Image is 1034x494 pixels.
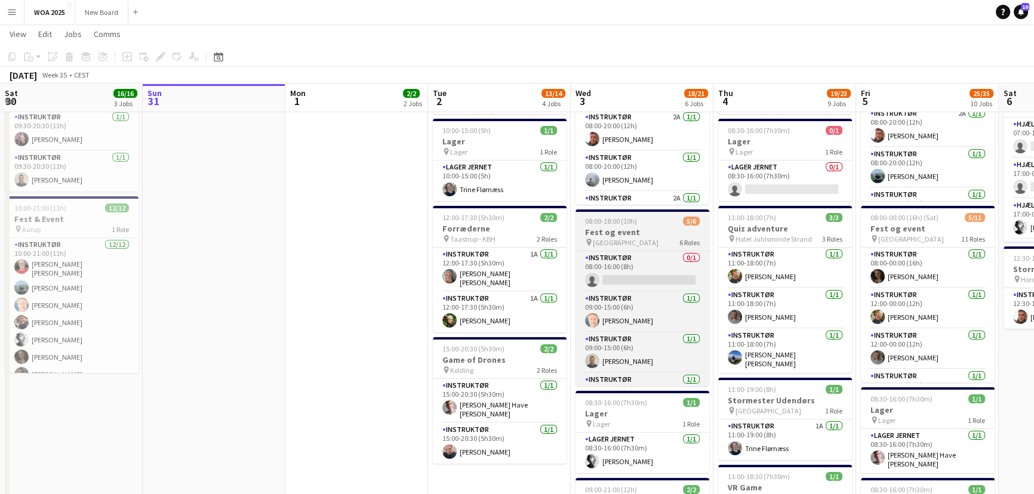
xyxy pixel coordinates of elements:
app-card-role: Instruktør1/108:00-20:00 (12h)[PERSON_NAME] [576,151,709,192]
span: 13/14 [541,89,565,98]
span: 5 [859,94,870,108]
span: Lager [878,416,895,425]
span: Lager [593,419,610,428]
span: [GEOGRAPHIC_DATA] [736,406,801,415]
div: CEST [74,70,90,79]
h3: Fest & Event [5,214,139,224]
app-card-role: Instruktør1A1/111:00-19:00 (8h)Trine Flørnæss [718,419,852,460]
app-card-role: Instruktør1/112:00-00:00 (12h) [861,369,995,410]
span: 08:30-16:00 (7h30m) [585,398,647,407]
span: 3 Roles [822,234,842,243]
span: 08:30-16:00 (7h30m) [728,126,790,135]
span: 2 Roles [537,234,557,243]
span: 1/1 [540,126,557,135]
app-job-card: 08:30-16:00 (7h30m)1/1Lager Lager1 RoleLager Jernet1/108:30-16:00 (7h30m)[PERSON_NAME] [576,391,709,473]
h3: VR Game [718,482,852,493]
h3: Lager [433,136,567,147]
span: 1/1 [968,485,985,494]
span: 15:00-20:30 (5h30m) [442,344,504,353]
app-card-role: Instruktør1/115:00-20:30 (5h30m)[PERSON_NAME] [433,423,567,464]
app-job-card: 08:30-16:00 (7h30m)1/1Lager Lager1 RoleLager Jernet1/108:30-16:00 (7h30m)[PERSON_NAME] Have [PERS... [861,387,995,473]
app-card-role: Instruktør1/115:00-20:30 (5h30m)[PERSON_NAME] Have [PERSON_NAME] [PERSON_NAME] [433,379,567,423]
a: 10 [1014,5,1028,19]
span: 16/16 [113,89,137,98]
app-job-card: 08:30-16:00 (7h30m)0/1Lager Lager1 RoleLager Jernet0/108:30-16:00 (7h30m) [718,119,852,201]
span: Wed [576,88,591,98]
span: Mon [290,88,306,98]
span: 1/1 [968,394,985,403]
div: 3 Jobs [114,99,137,108]
app-card-role: Lager Jernet0/108:30-16:00 (7h30m) [718,160,852,201]
span: 12/12 [105,203,129,212]
app-card-role: Instruktør2A1/108:00-20:00 (12h)[PERSON_NAME] [861,107,995,147]
div: 10:00-15:00 (5h)1/1Lager Lager1 RoleLager Jernet1/110:00-15:00 (5h)Trine Flørnæss [433,119,567,201]
app-card-role: Instruktør1/109:30-20:30 (11h)[PERSON_NAME] [5,151,139,192]
span: 08:30-16:00 (7h30m) [870,394,933,403]
span: Thu [718,88,733,98]
span: 1 Role [112,225,129,234]
span: 4 [716,94,733,108]
app-card-role: Instruktør12/1210:00-21:00 (11h)[PERSON_NAME] [PERSON_NAME][PERSON_NAME][PERSON_NAME][PERSON_NAME... [5,238,139,476]
app-job-card: 11:00-18:00 (7h)3/3Quiz adventure Hotel Juhlsminde Strand3 RolesInstruktør1/111:00-18:00 (7h)[PER... [718,206,852,373]
span: 2/2 [540,213,557,222]
span: 1 Role [682,419,700,428]
div: 6 Jobs [685,99,707,108]
span: Edit [38,29,52,39]
app-card-role: Instruktør1/111:00-18:00 (7h)[PERSON_NAME] [PERSON_NAME] [718,329,852,373]
span: Tue [433,88,447,98]
app-card-role: Instruktør1/109:00-15:00 (6h)[PERSON_NAME] [576,292,709,332]
app-job-card: 12:00-17:30 (5h30m)2/2Forræderne Taastrup - KBH2 RolesInstruktør1A1/112:00-17:30 (5h30m)[PERSON_N... [433,206,567,332]
button: New Board [75,1,128,24]
app-card-role: Lager Jernet1/108:30-16:00 (7h30m)[PERSON_NAME] Have [PERSON_NAME] [PERSON_NAME] [861,429,995,473]
div: [DATE] [10,69,37,81]
div: 09:30-20:30 (11h)2/2Kombinations arrangement DOK5000 - [GEOGRAPHIC_DATA]2 RolesInstruktør1/109:30... [5,69,139,192]
app-card-role: Instruktør1/112:00-00:00 (12h)[PERSON_NAME] [861,288,995,329]
app-card-role: Instruktør1A1/112:00-17:30 (5h30m)[PERSON_NAME] [PERSON_NAME] [433,248,567,292]
span: Aarup [22,225,41,234]
a: Comms [89,26,125,42]
app-card-role: Lager Jernet1/110:00-15:00 (5h)Trine Flørnæss [433,160,567,201]
h3: Stormester Udendørs [718,395,852,406]
h3: Lager [576,408,709,419]
app-job-card: 08:00-18:00 (10h)5/6Fest og event [GEOGRAPHIC_DATA]6 RolesInstruktør0/108:00-16:00 (8h) Instruktø... [576,209,709,386]
span: Week 35 [39,70,69,79]
span: [GEOGRAPHIC_DATA] [878,234,944,243]
app-job-card: 08:00-20:00 (12h)8/9Fest og Event Lalandia Rødby9 RolesInstruktør0/108:00-16:00 (8h) Instruktør2A... [861,24,995,201]
app-job-card: 11:00-19:00 (8h)1/1Stormester Udendørs [GEOGRAPHIC_DATA]1 RoleInstruktør1A1/111:00-19:00 (8h)Trin... [718,378,852,460]
app-job-card: 08:00-00:00 (16h) (Sat)5/11Fest og event [GEOGRAPHIC_DATA]11 RolesInstruktør1/108:00-00:00 (16h)[... [861,206,995,382]
span: 6 Roles [679,238,700,247]
span: 25/35 [970,89,993,98]
span: 08:00-18:00 (10h) [585,217,637,226]
span: View [10,29,26,39]
h3: Fest og event [861,223,995,234]
span: 10:00-15:00 (5h) [442,126,491,135]
span: 1/1 [683,398,700,407]
span: 1/1 [826,385,842,394]
app-card-role: Instruktør1/108:00-00:00 (16h)[PERSON_NAME] [861,248,995,288]
span: 2/2 [540,344,557,353]
span: Sat [1004,88,1017,98]
span: Kolding [450,366,473,375]
span: Lager [450,147,467,156]
span: 08:30-16:00 (7h30m) [870,485,933,494]
app-card-role: Instruktør1/111:00-18:00 (7h)[PERSON_NAME] [718,288,852,329]
span: 1 Role [825,406,842,415]
span: 3/3 [826,213,842,222]
app-card-role: Instruktør1/111:00-18:00 (7h)[PERSON_NAME] [718,248,852,288]
h3: Fest og event [576,227,709,237]
span: 1 Role [540,147,557,156]
app-card-role: Instruktør1/108:00-20:00 (12h)[PERSON_NAME] [861,147,995,188]
span: 11:00-18:30 (7h30m) [728,472,790,481]
app-card-role: Lager Jernet1/108:30-16:00 (7h30m)[PERSON_NAME] [576,433,709,473]
a: Jobs [59,26,87,42]
span: 3 [574,94,591,108]
span: 31 [146,94,162,108]
span: Comms [94,29,121,39]
a: Edit [33,26,57,42]
span: Sun [147,88,162,98]
span: 1 [288,94,306,108]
